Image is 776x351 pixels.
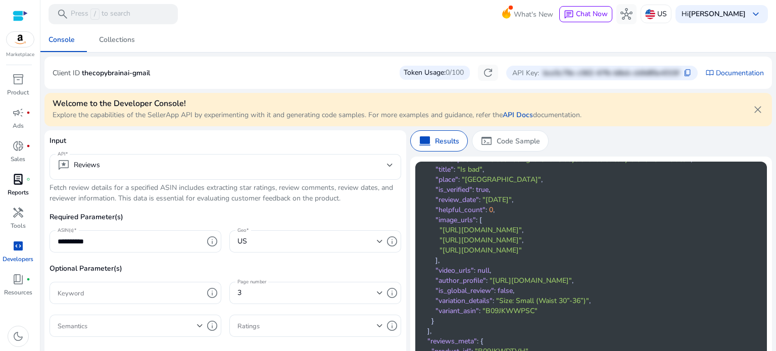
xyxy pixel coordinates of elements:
span: 0/100 [446,68,464,78]
span: "variation_details" [435,296,493,306]
span: , [438,256,440,265]
span: , [493,205,495,215]
span: : [479,306,480,316]
span: , [513,286,514,295]
span: 0 [489,205,493,215]
span: "reviews_meta" [427,336,477,346]
span: "[GEOGRAPHIC_DATA]" [462,175,541,184]
span: false [498,286,513,295]
span: lab_profile [12,173,24,185]
span: code_blocks [12,240,24,252]
p: Optional Parameter(s) [50,263,401,282]
div: Reviews [58,159,100,171]
span: "Is bad" [457,165,482,174]
span: content_copy [684,69,692,77]
span: terminal [480,135,493,147]
span: import_contacts [706,69,714,77]
span: true [476,185,489,194]
span: "[URL][DOMAIN_NAME]" [440,245,522,255]
div: Collections [99,36,135,43]
span: book_4 [12,273,24,285]
span: : [486,205,487,215]
span: ] [435,256,438,265]
span: : [486,276,488,285]
p: Developers [3,255,33,264]
span: "variant_asin" [435,306,479,316]
span: : [474,266,475,275]
p: Tools [11,221,26,230]
span: null [477,266,490,275]
span: / [90,9,100,20]
p: Resources [4,288,32,297]
span: fiber_manual_record [26,144,30,148]
span: , [490,266,491,275]
p: Press to search [71,9,130,20]
a: API Docs [503,110,533,120]
span: Chat Now [576,9,608,19]
span: "[URL][DOMAIN_NAME]" [440,235,522,245]
span: : [476,215,477,225]
span: info [206,235,218,247]
span: "is_verified" [435,185,472,194]
button: refresh [478,65,498,81]
span: : [458,175,460,184]
p: Client ID [53,68,80,78]
span: 3 [237,288,241,297]
span: "[URL][DOMAIN_NAME]" [490,276,572,285]
span: info [206,287,218,299]
span: chat [564,10,574,20]
span: : [472,185,474,194]
span: refresh [482,67,494,79]
span: donut_small [12,140,24,152]
span: computer [419,135,431,147]
span: "author_profile" [435,276,486,285]
span: : [493,296,494,306]
span: "Size: Small (Waist 30”-36”)" [496,296,589,306]
span: , [489,185,490,194]
span: , [522,225,523,235]
button: hub [616,4,637,24]
span: fiber_manual_record [26,111,30,115]
span: "B09JKWWPSC" [482,306,538,316]
p: Product [7,88,29,97]
img: amazon.svg [7,32,34,47]
p: Ads [13,121,24,130]
p: thecopybrainai-gmail [82,68,150,78]
span: : [479,195,480,205]
span: "helpful_count" [435,205,486,215]
p: API Key: [512,68,539,78]
span: fiber_manual_record [26,177,30,181]
span: } [431,316,434,326]
span: , [512,195,513,205]
p: US [657,5,667,23]
p: Input [50,135,401,154]
div: Console [48,36,75,43]
span: US [237,236,247,246]
span: campaign [12,107,24,119]
span: info [386,287,398,299]
span: What's New [514,6,553,23]
span: "review_date" [435,195,479,205]
span: search [57,8,69,20]
span: "place" [435,175,458,184]
button: chatChat Now [559,6,612,22]
span: [ [479,215,482,225]
span: info [386,320,398,332]
span: reviews [58,159,70,171]
span: close [752,104,764,116]
b: [PERSON_NAME] [689,9,746,19]
mat-label: Page number [237,278,267,285]
span: "image_urls" [435,215,476,225]
span: , [522,235,523,245]
span: : [477,336,478,346]
mat-label: API [58,151,65,158]
p: bce5c79e-c562-47fb-b8eb-cb9d85e4315f [543,68,680,78]
span: "is_global_review" [435,286,494,295]
span: info [386,235,398,247]
span: : [454,165,455,174]
span: "[DATE]" [482,195,512,205]
span: , [541,175,543,184]
span: , [572,276,573,285]
span: , [430,326,431,336]
p: Sales [11,155,25,164]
